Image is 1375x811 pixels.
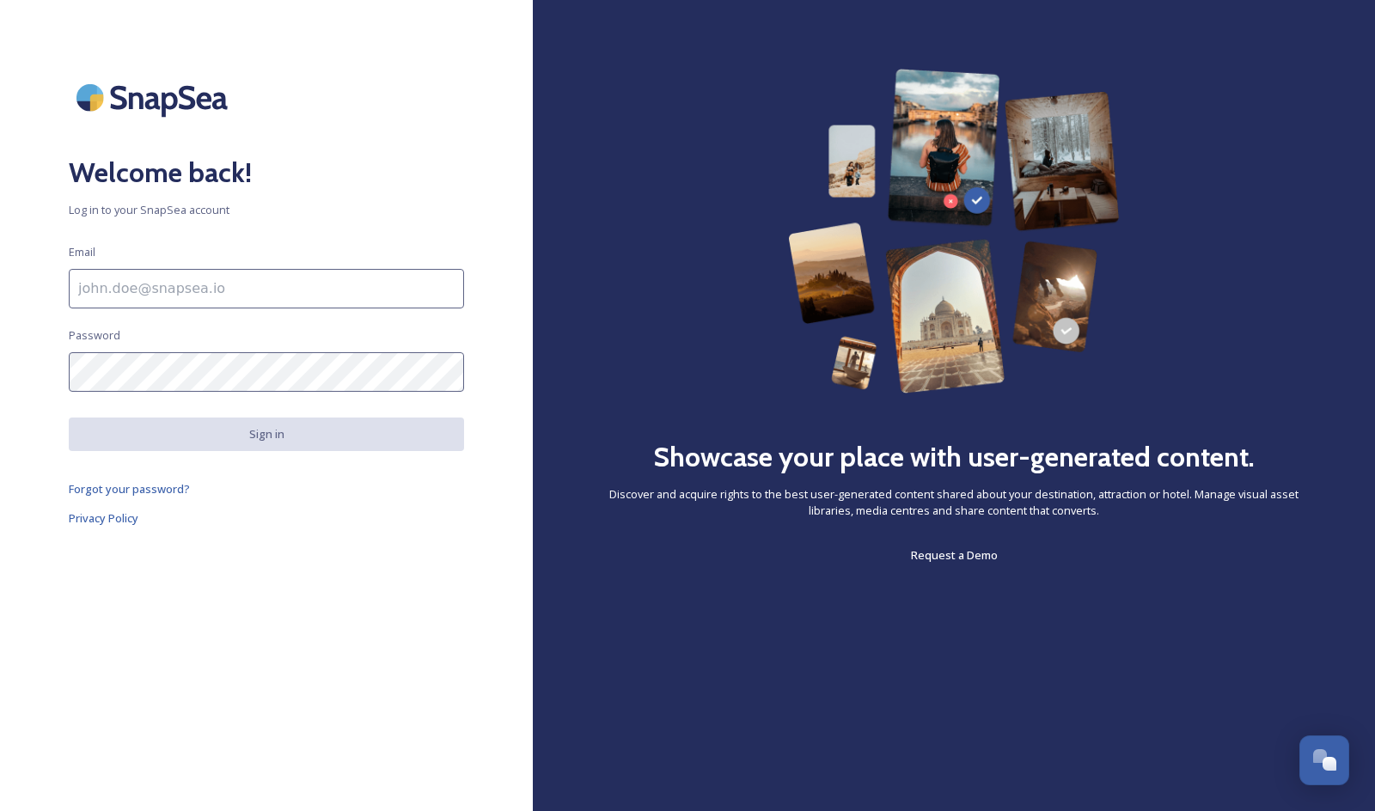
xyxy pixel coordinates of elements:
[911,547,998,563] span: Request a Demo
[69,508,464,528] a: Privacy Policy
[69,479,464,499] a: Forgot your password?
[1299,735,1349,785] button: Open Chat
[602,486,1306,519] span: Discover and acquire rights to the best user-generated content shared about your destination, att...
[69,244,95,260] span: Email
[69,510,138,526] span: Privacy Policy
[788,69,1119,393] img: 63b42ca75bacad526042e722_Group%20154-p-800.png
[69,269,464,308] input: john.doe@snapsea.io
[69,481,190,497] span: Forgot your password?
[69,327,120,344] span: Password
[69,418,464,451] button: Sign in
[69,202,464,218] span: Log in to your SnapSea account
[653,436,1255,478] h2: Showcase your place with user-generated content.
[69,152,464,193] h2: Welcome back!
[911,545,998,565] a: Request a Demo
[69,69,241,126] img: SnapSea Logo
